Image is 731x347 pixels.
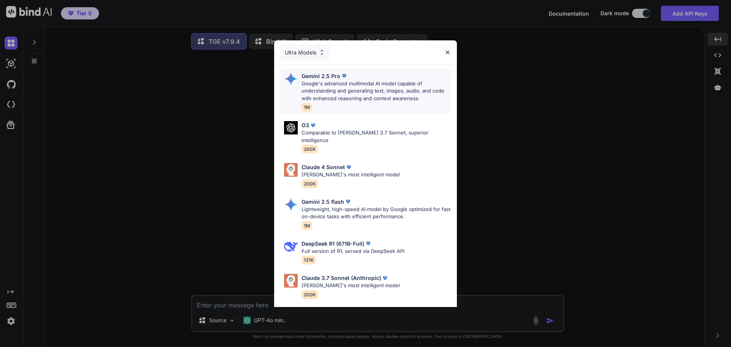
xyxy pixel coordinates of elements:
[302,290,318,299] span: 200K
[302,240,364,248] p: DeepSeek R1 (671B-Full)
[344,198,352,205] img: premium
[302,248,404,255] p: Full version of R1, served via DeepSeek API
[284,198,298,211] img: Pick Models
[302,80,451,102] p: Google's advanced multimodal AI model capable of understanding and generating text, images, audio...
[280,44,330,61] div: Ultra Models
[302,256,316,264] span: 131K
[364,240,372,247] img: premium
[302,282,400,289] p: [PERSON_NAME]'s most intelligent model
[284,72,298,86] img: Pick Models
[284,121,298,134] img: Pick Models
[302,198,344,206] p: Gemini 2.5 flash
[302,274,381,282] p: Claude 3.7 Sonnet (Anthropic)
[302,129,451,144] p: Comparable to [PERSON_NAME] 3.7 Sonnet, superior intelligence
[284,274,298,288] img: Pick Models
[302,72,340,80] p: Gemini 2.5 Pro
[345,163,353,171] img: premium
[302,206,451,221] p: Lightweight, high-speed AI model by Google optimized for fast on-device tasks with efficient perf...
[340,72,348,80] img: premium
[302,103,312,112] span: 1M
[302,179,318,188] span: 200K
[302,145,318,154] span: 200K
[319,49,325,56] img: Pick Models
[302,171,400,179] p: [PERSON_NAME]'s most intelligent model
[284,163,298,177] img: Pick Models
[302,163,345,171] p: Claude 4 Sonnet
[284,240,298,253] img: Pick Models
[309,122,317,129] img: premium
[381,274,389,282] img: premium
[302,121,309,129] p: O3
[444,49,451,56] img: close
[302,221,312,230] span: 1M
